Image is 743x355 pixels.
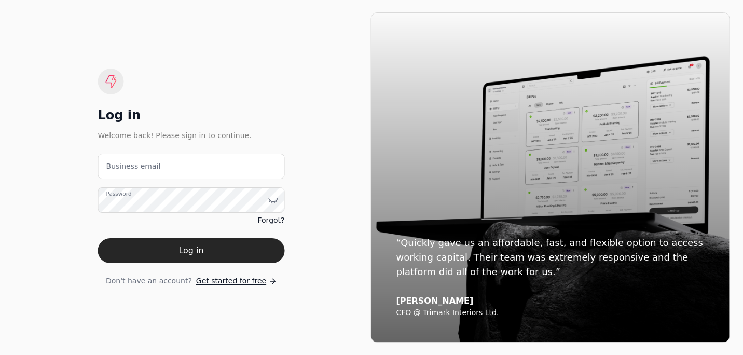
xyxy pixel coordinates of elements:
[98,107,285,124] div: Log in
[98,238,285,263] button: Log in
[98,130,285,141] div: Welcome back! Please sign in to continue.
[396,308,705,318] div: CFO @ Trimark Interiors Ltd.
[396,236,705,279] div: “Quickly gave us an affordable, fast, and flexible option to access working capital. Their team w...
[396,296,705,306] div: [PERSON_NAME]
[106,276,192,286] span: Don't have an account?
[196,276,266,286] span: Get started for free
[258,215,285,226] a: Forgot?
[106,161,161,172] label: Business email
[196,276,277,286] a: Get started for free
[106,190,132,198] label: Password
